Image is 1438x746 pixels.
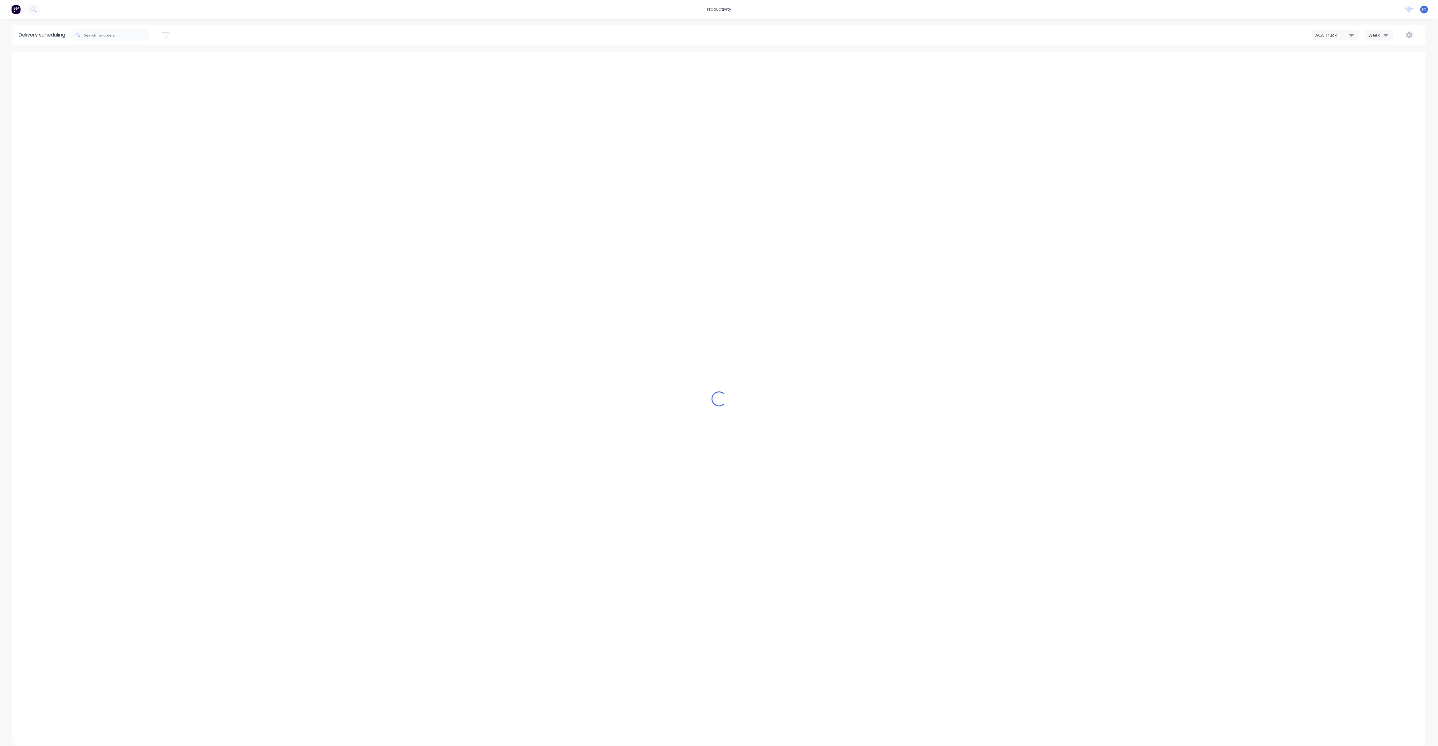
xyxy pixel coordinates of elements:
div: Week [1368,32,1387,38]
div: ACA Truck [1315,32,1349,38]
div: Delivery scheduling [12,25,71,45]
input: Search for orders [84,29,149,41]
div: productivity [704,5,734,14]
button: Week [1365,30,1393,41]
span: F1 [1422,7,1426,12]
button: ACA Truck [1312,30,1359,40]
img: Factory [11,5,21,14]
